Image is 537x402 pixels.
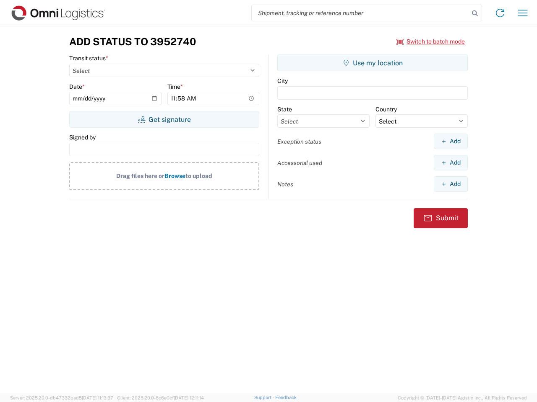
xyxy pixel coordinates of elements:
[275,395,297,400] a: Feedback
[164,173,185,179] span: Browse
[69,134,96,141] label: Signed by
[254,395,275,400] a: Support
[375,106,397,113] label: Country
[277,77,288,85] label: City
[252,5,469,21] input: Shipment, tracking or reference number
[69,111,259,128] button: Get signature
[277,180,293,188] label: Notes
[414,208,468,228] button: Submit
[277,159,322,167] label: Accessorial used
[116,173,164,179] span: Drag files here or
[167,83,183,90] label: Time
[174,395,204,400] span: [DATE] 12:11:14
[277,138,321,145] label: Exception status
[277,106,292,113] label: State
[69,54,108,62] label: Transit status
[434,176,468,192] button: Add
[396,35,465,49] button: Switch to batch mode
[185,173,212,179] span: to upload
[82,395,113,400] span: [DATE] 11:13:37
[398,394,527,402] span: Copyright © [DATE]-[DATE] Agistix Inc., All Rights Reserved
[117,395,204,400] span: Client: 2025.20.0-8c6e0cf
[69,36,196,48] h3: Add Status to 3952740
[69,83,85,90] label: Date
[277,54,468,71] button: Use my location
[434,134,468,149] button: Add
[434,155,468,170] button: Add
[10,395,113,400] span: Server: 2025.20.0-db47332bad5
